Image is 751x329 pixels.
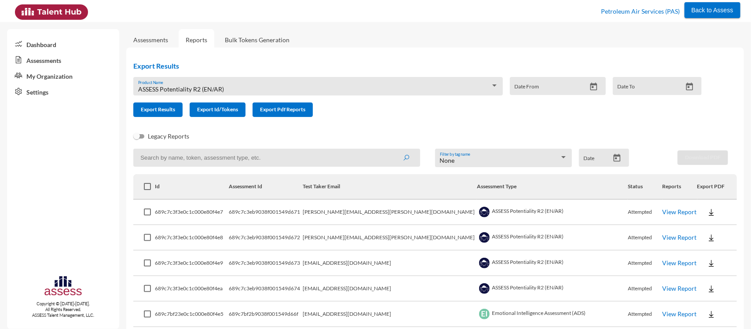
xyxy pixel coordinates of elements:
[692,7,733,14] span: Back to Assess
[190,102,245,117] button: Export Id/Tokens
[303,251,477,276] td: [EMAIL_ADDRESS][DOMAIN_NAME]
[133,149,420,167] input: Search by name, token, assessment type, etc.
[229,276,303,302] td: 689c7c3eb9038f001549d674
[663,310,697,318] a: View Report
[133,102,183,117] button: Export Results
[7,301,119,318] p: Copyright © [DATE]-[DATE]. All Rights Reserved. ASSESS Talent Management, LLC.
[628,200,663,225] td: Attempted
[663,208,697,216] a: View Report
[628,174,663,200] th: Status
[229,302,303,327] td: 689c7bf2b9038f001549d66f
[303,225,477,251] td: [PERSON_NAME][EMAIL_ADDRESS][PERSON_NAME][DOMAIN_NAME]
[7,84,119,99] a: Settings
[685,2,740,18] button: Back to Assess
[148,131,189,142] span: Legacy Reports
[133,62,709,70] h2: Export Results
[155,251,229,276] td: 689c7c3f3e0c1c000e80f4e9
[155,276,229,302] td: 689c7c3f3e0c1c000e80f4ea
[133,36,168,44] a: Assessments
[179,29,214,51] a: Reports
[697,174,737,200] th: Export PDF
[303,276,477,302] td: [EMAIL_ADDRESS][DOMAIN_NAME]
[663,285,697,292] a: View Report
[663,259,697,267] a: View Report
[260,106,305,113] span: Export Pdf Reports
[229,225,303,251] td: 689c7c3eb9038f001549d672
[155,174,229,200] th: Id
[628,225,663,251] td: Attempted
[685,154,721,161] span: Download PDF
[197,106,238,113] span: Export Id/Tokens
[477,302,628,327] td: Emotional Intelligence Assessment (ADS)
[663,174,697,200] th: Reports
[303,200,477,225] td: [PERSON_NAME][EMAIL_ADDRESS][PERSON_NAME][DOMAIN_NAME]
[229,200,303,225] td: 689c7c3eb9038f001549d671
[229,174,303,200] th: Assessment Id
[303,174,477,200] th: Test Taker Email
[155,302,229,327] td: 689c7bf23e0c1c000e80f4e5
[218,29,297,51] a: Bulk Tokens Generation
[682,82,697,91] button: Open calendar
[601,4,680,18] p: Petroleum Air Services (PAS)
[7,52,119,68] a: Assessments
[628,251,663,276] td: Attempted
[141,106,175,113] span: Export Results
[477,251,628,276] td: ASSESS Potentiality R2 (EN/AR)
[44,275,83,300] img: assesscompany-logo.png
[138,85,224,93] span: ASSESS Potentiality R2 (EN/AR)
[685,4,740,14] a: Back to Assess
[303,302,477,327] td: [EMAIL_ADDRESS][DOMAIN_NAME]
[440,157,455,164] span: None
[609,154,625,163] button: Open calendar
[253,102,313,117] button: Export Pdf Reports
[678,150,728,165] button: Download PDF
[628,276,663,302] td: Attempted
[477,174,628,200] th: Assessment Type
[477,200,628,225] td: ASSESS Potentiality R2 (EN/AR)
[586,82,601,91] button: Open calendar
[477,276,628,302] td: ASSESS Potentiality R2 (EN/AR)
[628,302,663,327] td: Attempted
[229,251,303,276] td: 689c7c3eb9038f001549d673
[155,225,229,251] td: 689c7c3f3e0c1c000e80f4e8
[7,36,119,52] a: Dashboard
[663,234,697,241] a: View Report
[477,225,628,251] td: ASSESS Potentiality R2 (EN/AR)
[7,68,119,84] a: My Organization
[155,200,229,225] td: 689c7c3f3e0c1c000e80f4e7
